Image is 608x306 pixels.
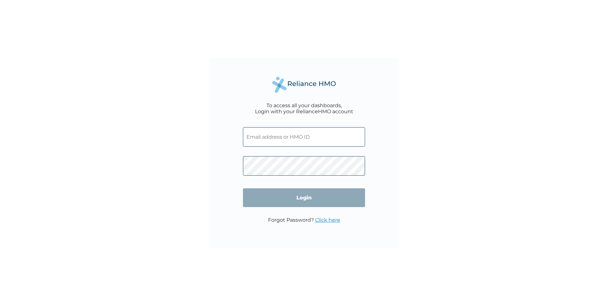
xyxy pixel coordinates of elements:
[315,217,340,223] a: Click here
[268,217,340,223] p: Forgot Password?
[255,102,353,115] div: To access all your dashboards, Login with your RelianceHMO account
[243,127,365,147] input: Email address or HMO ID
[243,188,365,207] input: Login
[272,77,336,93] img: Reliance Health's Logo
